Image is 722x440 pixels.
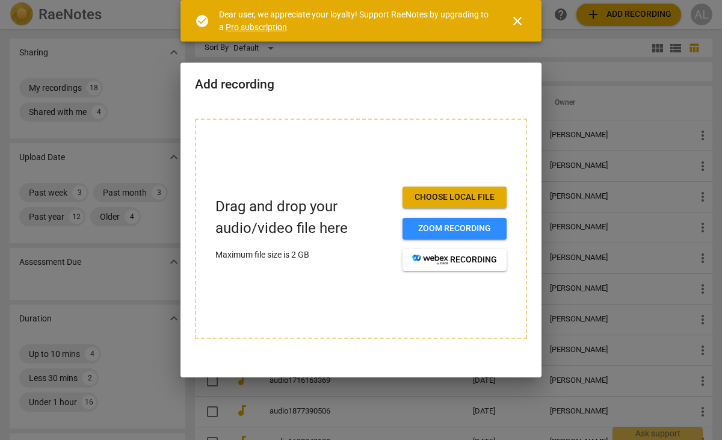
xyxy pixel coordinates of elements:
[215,196,393,238] p: Drag and drop your audio/video file here
[219,8,489,33] div: Dear user, we appreciate your loyalty! Support RaeNotes by upgrading to a
[403,187,507,208] button: Choose local file
[403,249,507,271] button: recording
[503,7,532,36] button: Close
[412,254,497,266] span: recording
[195,14,209,28] span: check_circle
[195,77,527,92] h2: Add recording
[412,191,497,203] span: Choose local file
[510,14,525,28] span: close
[215,249,393,261] p: Maximum file size is 2 GB
[226,22,287,32] a: Pro subscription
[403,218,507,240] button: Zoom recording
[412,223,497,235] span: Zoom recording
